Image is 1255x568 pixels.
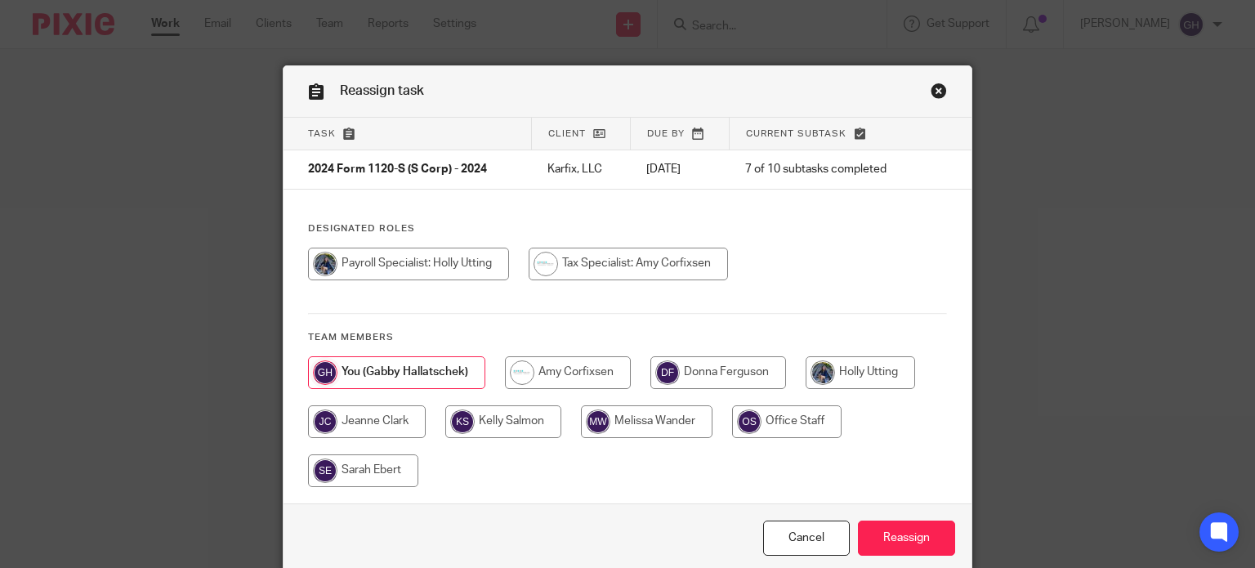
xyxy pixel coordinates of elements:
input: Reassign [858,521,955,556]
p: Karfix, LLC [547,161,614,177]
h4: Team members [308,331,948,344]
span: Client [548,129,586,138]
span: Current subtask [746,129,846,138]
p: [DATE] [646,161,712,177]
span: Reassign task [340,84,424,97]
td: 7 of 10 subtasks completed [729,150,918,190]
span: Due by [647,129,685,138]
a: Close this dialog window [931,83,947,105]
span: Task [308,129,336,138]
span: 2024 Form 1120-S (S Corp) - 2024 [308,164,487,176]
a: Close this dialog window [763,521,850,556]
h4: Designated Roles [308,222,948,235]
